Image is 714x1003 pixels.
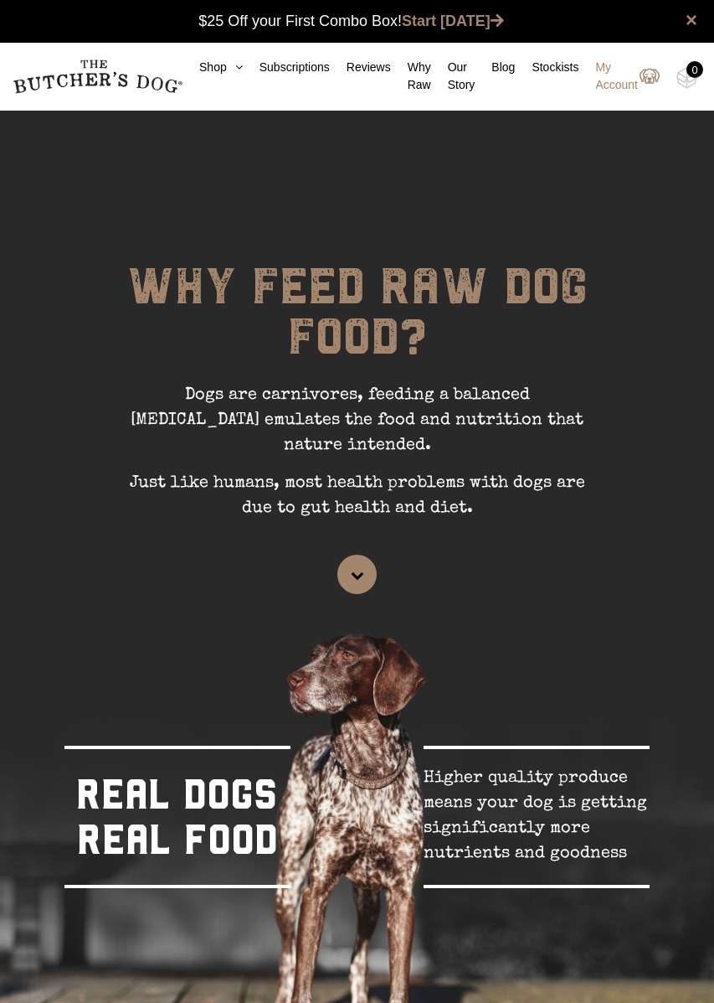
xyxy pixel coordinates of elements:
[475,59,515,76] a: Blog
[686,10,697,30] a: close
[676,67,697,89] img: TBD_Cart-Empty.png
[182,59,243,76] a: Shop
[243,59,330,76] a: Subscriptions
[402,13,504,29] a: Start [DATE]
[431,59,475,94] a: Our Story
[424,746,650,888] div: Higher quality produce means your dog is getting significantly more nutrients and goodness
[578,59,660,94] a: My Account
[391,59,431,94] a: Why Raw
[330,59,391,76] a: Reviews
[515,59,578,76] a: Stockists
[106,471,609,534] p: Just like humans, most health problems with dogs are due to gut health and diet.
[64,746,290,888] div: REAL DOGS REAL FOOD
[106,261,609,383] h1: WHY FEED RAW DOG FOOD?
[106,383,609,471] p: Dogs are carnivores, feeding a balanced [MEDICAL_DATA] emulates the food and nutrition that natur...
[686,61,703,78] div: 0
